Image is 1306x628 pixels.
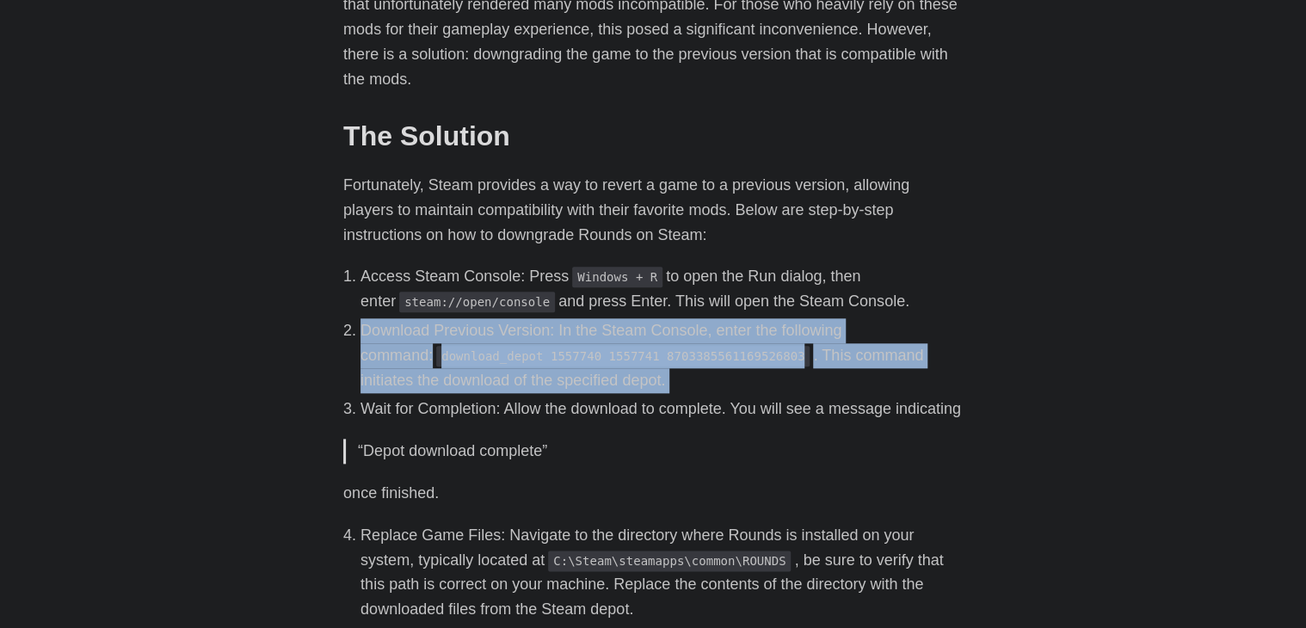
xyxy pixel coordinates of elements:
code: Windows + R [572,267,662,287]
p: Fortunately, Steam provides a way to revert a game to a previous version, allowing players to mai... [343,173,963,247]
li: Replace Game Files: Navigate to the directory where Rounds is installed on your system, typically... [360,523,963,622]
p: “Depot download complete” [358,439,951,464]
code: C:\Steam\steamapps\common\ROUNDS [548,551,791,571]
code: steam://open/console [399,292,555,312]
li: Access Steam Console: Press to open the Run dialog, then enter and press Enter. This will open th... [360,264,963,314]
p: once finished. [343,481,963,506]
li: Wait for Completion: Allow the download to complete. You will see a message indicating [360,397,963,422]
li: Download Previous Version: In the Steam Console, enter the following command: . This command init... [360,318,963,392]
h2: The Solution [343,120,963,152]
code: download_depot 1557740 1557741 8703385561169526803 [436,346,810,366]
